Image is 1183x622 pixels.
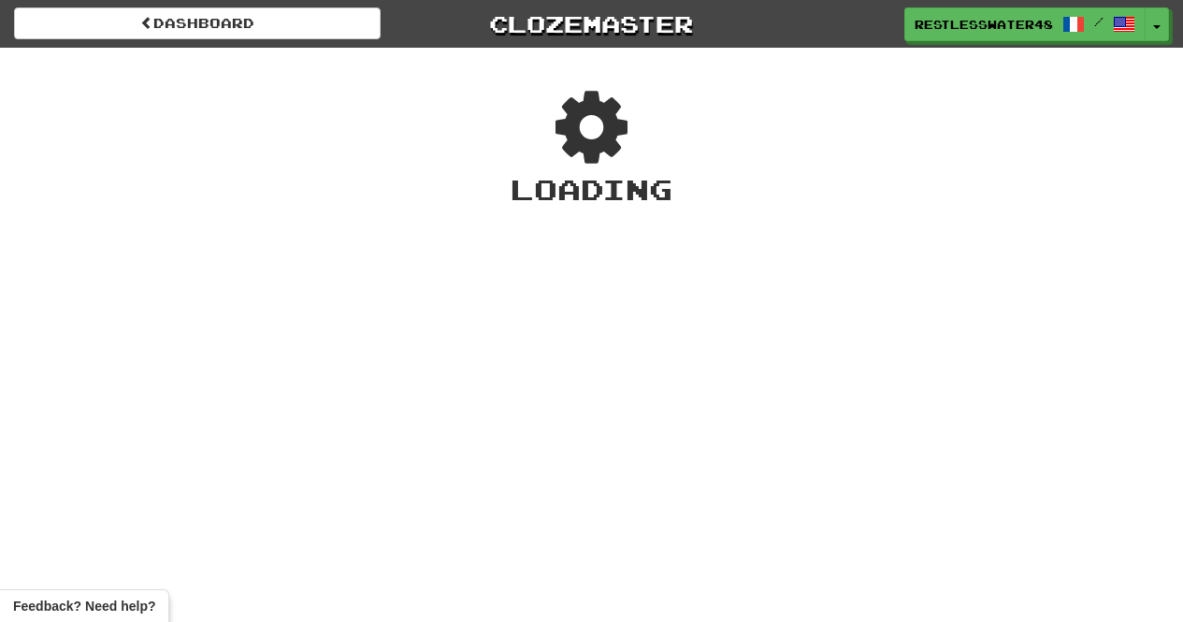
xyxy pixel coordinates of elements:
a: RestlessWater4830 / [904,7,1146,41]
span: Open feedback widget [13,597,155,615]
span: RestlessWater4830 [915,16,1053,33]
a: Clozemaster [409,7,775,40]
a: Dashboard [14,7,381,39]
span: / [1094,15,1104,28]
